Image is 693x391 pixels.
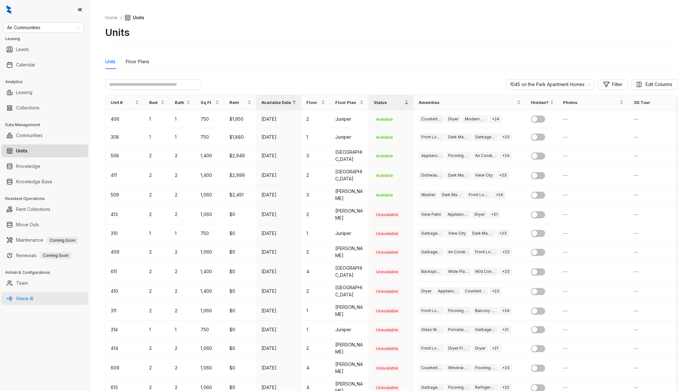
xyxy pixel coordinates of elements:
td: 1,400 [195,166,224,185]
span: [PERSON_NAME] [335,342,363,354]
a: Voice AI [16,292,33,305]
div: View Patio [419,211,444,218]
td: 2 [170,282,195,301]
div: Air Conditioner [473,152,498,160]
h3: Data Management [5,122,90,128]
span: — [634,212,638,217]
li: Leasing [1,86,88,99]
td: 508 [106,146,144,166]
td: 2 [301,166,330,185]
span: — [634,288,638,294]
div: + 23 [497,171,509,179]
li: Knowledge [1,160,88,173]
div: + 24 [489,115,502,123]
div: Windows Floor-to-Ceiling [446,364,471,372]
td: 1,400 [195,262,224,282]
td: 1,060 [195,339,224,358]
div: Air Conditioner [446,248,471,256]
td: 2 [170,146,195,166]
td: [DATE] [256,146,301,166]
span: Juniper [335,116,351,122]
td: 414 [106,339,144,358]
td: 1,060 [195,185,224,205]
a: Leads [16,43,29,56]
span: Unavailable [374,308,400,314]
td: 750 [195,110,224,128]
div: Countertops Granite Legacy [419,115,444,123]
td: $0 [224,224,256,242]
div: Porcelain Tile Shower [446,326,471,334]
div: Dryer Front Load 2015 [446,344,471,352]
a: Collections [16,101,39,114]
td: 2 [144,262,170,282]
td: [DATE] [256,282,301,301]
div: Dark Mahogany Cabinets [446,171,471,179]
td: [DATE] [256,242,301,262]
td: 2 [170,242,195,262]
div: Garbage disposal [419,230,444,237]
span: — [563,172,568,178]
span: Unavailable [374,365,400,371]
div: Glass Walled Balcony [419,326,444,334]
span: Unit # [111,99,134,106]
span: — [563,288,568,294]
span: — [563,192,568,197]
td: 1 [301,224,330,242]
span: Available [374,172,395,179]
th: Photos [558,95,629,110]
span: — [563,249,568,255]
span: — [634,269,638,274]
td: 2 [170,262,195,282]
div: + 23 [497,230,509,237]
td: 2 [170,166,195,185]
td: 4 [301,262,330,282]
td: 1 [144,321,170,339]
span: [GEOGRAPHIC_DATA] [335,149,362,162]
td: 2 [170,301,195,321]
span: Air Communities [7,23,80,32]
span: — [634,385,638,390]
div: Flooring Hardwood Living Room [473,364,498,372]
div: Balcony Wrap Around [473,307,498,315]
li: Renewals [1,249,88,262]
td: 2 [144,339,170,358]
div: Dryer [473,344,488,352]
td: 2 [301,282,330,301]
td: 1,400 [195,146,224,166]
span: — [634,230,638,236]
span: — [634,365,638,370]
td: [DATE] [256,321,301,339]
span: Available [374,116,395,123]
li: / [120,14,122,21]
span: Unavailable [374,327,400,333]
td: 2 [301,110,330,128]
div: + 24 [500,152,512,160]
td: 2 [170,185,195,205]
td: 750 [195,128,224,146]
span: — [563,308,568,313]
a: Home [104,14,119,21]
span: Unavailable [374,249,400,256]
span: [PERSON_NAME] [335,304,363,317]
span: — [634,172,638,178]
span: Available [374,153,395,159]
td: 2 [170,339,195,358]
td: $2,491 [224,185,256,205]
td: 413 [106,205,144,224]
td: $0 [224,282,256,301]
div: Dryer [446,115,461,123]
div: + 23 [500,133,512,141]
td: 411 [106,166,144,185]
div: + 23 [500,364,512,372]
th: Unit # [106,95,144,110]
div: Front Loading Washer [419,307,444,315]
span: — [634,153,638,158]
td: $1,950 [224,110,256,128]
div: Garbage disposal [473,133,498,141]
button: Edit Columns [631,79,678,90]
td: $2,999 [224,166,256,185]
span: [PERSON_NAME] [335,208,363,221]
td: 1 [144,110,170,128]
td: 609 [106,358,144,378]
div: Backsplash Mosaic Stone Tile [419,268,444,275]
